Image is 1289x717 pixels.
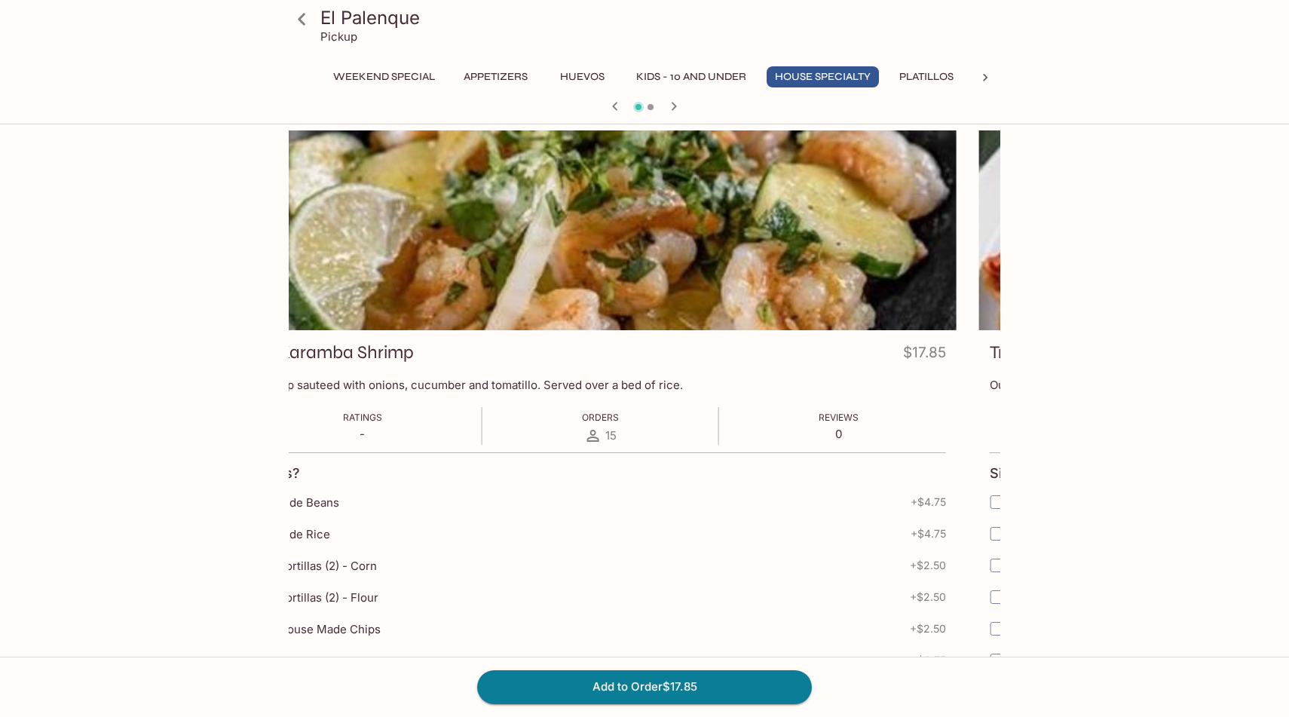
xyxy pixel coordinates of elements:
[279,495,339,510] span: Side Beans
[279,622,381,636] span: House Made Chips
[325,66,443,87] button: Weekend Special
[911,496,946,508] span: + $4.75
[910,559,946,571] span: + $2.50
[320,29,357,44] p: Pickup
[548,66,616,87] button: Huevos
[343,427,382,441] p: -
[910,623,946,635] span: + $2.50
[279,527,330,541] span: Side Rice
[891,66,962,87] button: Platillos
[279,590,378,605] span: Tortillas (2) - Flour
[343,412,382,423] span: Ratings
[256,465,300,482] h4: Sides?
[279,654,370,668] span: Side Sour Cream
[911,528,946,540] span: + $4.75
[455,66,536,87] button: Appetizers
[990,341,1075,364] h3: Trio Burrito
[819,412,859,423] span: Reviews
[245,130,957,330] div: Ay Karamba Shrimp
[582,412,619,423] span: Orders
[320,6,994,29] h3: El Palenque
[911,654,946,666] span: + $3.75
[256,378,946,392] p: Shrimp sauteed with onions, cucumber and tomatillo. Served over a bed of rice.
[477,670,812,703] button: Add to Order$17.85
[903,341,946,370] h4: $17.85
[605,428,617,443] span: 15
[910,591,946,603] span: + $2.50
[279,559,377,573] span: Tortillas (2) - Corn
[256,341,414,364] h3: Ay Karamba Shrimp
[767,66,879,87] button: House Specialty
[819,427,859,441] p: 0
[628,66,755,87] button: Kids - 10 and Under
[990,465,1034,482] h4: Sides?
